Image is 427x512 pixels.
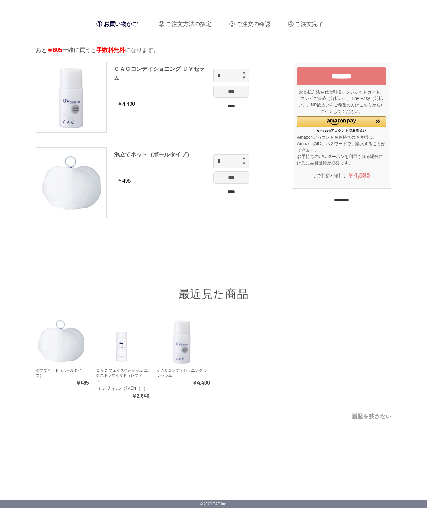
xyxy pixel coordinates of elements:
[352,413,391,419] a: 履歴を残さない
[157,380,210,386] div: ￥4,400
[114,152,192,158] a: 泡立てネット（ボールタイプ）
[243,76,246,79] img: spinminus.gif
[96,316,149,366] a: ＣＡＣ フェイスウォッシュ エクストラマイルド（レフィル）
[114,66,205,81] a: ＣＡＣコンディショニング ＵＶセラム
[36,316,86,366] img: 泡立てネット（ボールタイプ）
[93,17,141,31] li: お買い物かご
[297,116,386,132] div: Amazon Pay - Amazonアカウントをお使いください
[157,368,207,378] a: ＣＡＣコンディショニング ＵＶセラム
[157,316,207,366] img: ＣＡＣコンディショニング ＵＶセラム
[36,62,106,132] img: ＣＡＣコンディショニング ＵＶセラム
[243,162,246,165] img: spinminus.gif
[96,316,147,366] img: ＣＡＣ フェイスウォッシュ エクストラマイルド（レフィル）
[297,89,386,115] p: お支払方法を代金引換、クレジットカード、コンビニ決済（前払い）、Pay-Easy（前払い）、NP後払いをご希望の方はこちらからログインしてください。
[157,316,210,366] a: ＣＡＣコンディショニング ＵＶセラム
[39,151,103,215] img: 泡立てネット（ボールタイプ）
[36,380,89,386] div: ￥495
[297,168,386,183] div: ご注文小計：
[153,15,211,30] li: ご注文方法の指定
[36,368,81,378] a: 泡立てネット（ボールタイプ）
[283,15,323,30] li: ご注文完了
[224,15,270,30] li: ご注文の確認
[96,47,125,53] span: 手数料無料
[243,157,246,159] img: spinplus.gif
[297,134,386,166] p: Amazonアカウントをお持ちのお客様は、AmazonのID、パスワードで、購入することができます。 お手持ちのCACクーポンを利用される場合には先に が必要です。
[47,47,62,53] span: ￥605
[96,393,149,400] div: ￥2,640
[36,316,89,366] a: 泡立てネット（ボールタイプ）
[96,368,148,383] a: ＣＡＣ フェイスウォッシュ エクストラマイルド（レフィル）
[347,172,370,179] span: ￥4,895
[36,265,391,302] div: 最近見た商品
[96,385,149,392] div: （レフィル（140ml））
[310,160,327,165] a: 会員登録
[243,71,246,74] img: spinplus.gif
[36,46,391,54] p: あと 一緒に買うと になります。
